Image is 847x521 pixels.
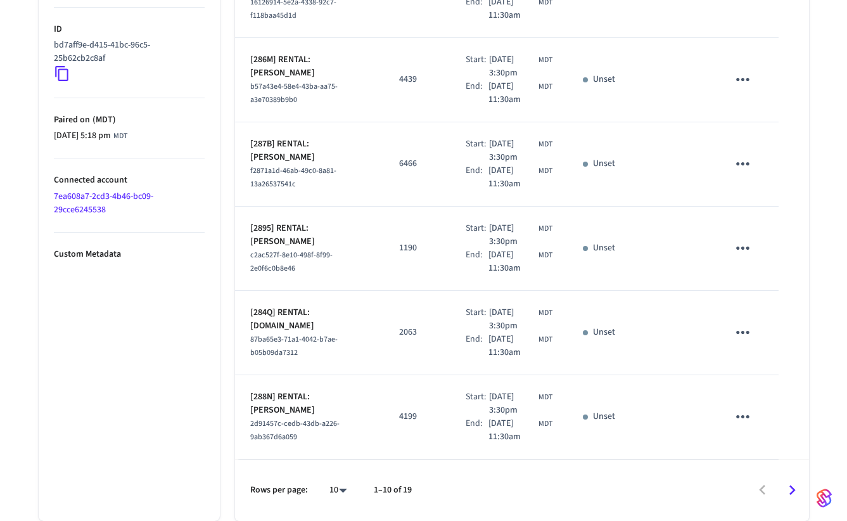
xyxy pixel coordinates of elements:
[593,410,615,423] p: Unset
[489,222,536,248] span: [DATE] 3:30pm
[488,333,552,359] div: America/Denver
[538,81,552,93] span: MDT
[538,139,552,150] span: MDT
[489,53,536,80] span: [DATE] 3:30pm
[113,131,127,142] span: MDT
[466,390,489,417] div: Start:
[250,81,338,105] span: b57a43e4-58e4-43ba-aa75-a3e70389b9b0
[466,53,489,80] div: Start:
[54,248,205,261] p: Custom Metadata
[466,333,488,359] div: End:
[250,165,336,190] span: f2871a1d-46ab-49c0-8a81-13a26537541c
[488,417,536,444] span: [DATE] 11:30am
[399,326,435,339] p: 2063
[399,410,435,423] p: 4199
[374,484,412,497] p: 1–10 of 19
[54,113,205,127] p: Paired on
[54,129,111,143] span: [DATE] 5:18 pm
[488,248,536,275] span: [DATE] 11:30am
[488,333,536,359] span: [DATE] 11:30am
[250,250,333,274] span: c2ac527f-8e10-498f-8f99-2e0f6c0b8e46
[250,390,369,417] p: [288N] RENTAL: [PERSON_NAME]
[466,164,488,191] div: End:
[399,241,435,255] p: 1190
[250,418,340,442] span: 2d91457c-cedb-43db-a226-9ab367d6a059
[489,306,552,333] div: America/Denver
[488,164,552,191] div: America/Denver
[466,222,489,248] div: Start:
[250,53,369,80] p: [286M] RENTAL: [PERSON_NAME]
[466,306,489,333] div: Start:
[538,165,552,177] span: MDT
[593,73,615,86] p: Unset
[488,164,536,191] span: [DATE] 11:30am
[538,55,552,66] span: MDT
[399,157,435,170] p: 6466
[817,488,832,508] img: SeamLogoGradient.69752ec5.svg
[250,222,369,248] p: [2895] RENTAL: [PERSON_NAME]
[54,174,205,187] p: Connected account
[54,190,153,216] a: 7ea608a7-2cd3-4b46-bc09-29cce6245538
[399,73,435,86] p: 4439
[538,223,552,235] span: MDT
[54,39,200,65] p: bd7aff9e-d415-41bc-96c5-25b62cb2c8af
[466,417,488,444] div: End:
[466,80,488,106] div: End:
[538,418,552,430] span: MDT
[54,129,127,143] div: America/Denver
[90,113,116,126] span: ( MDT )
[777,475,807,505] button: Go to next page
[489,222,552,248] div: America/Denver
[489,138,552,164] div: America/Denver
[488,248,552,275] div: America/Denver
[593,157,615,170] p: Unset
[538,392,552,403] span: MDT
[488,417,552,444] div: America/Denver
[538,334,552,345] span: MDT
[489,306,536,333] span: [DATE] 3:30pm
[489,53,552,80] div: America/Denver
[593,241,615,255] p: Unset
[54,23,205,36] p: ID
[466,138,489,164] div: Start:
[593,326,615,339] p: Unset
[488,80,536,106] span: [DATE] 11:30am
[538,250,552,261] span: MDT
[489,390,552,417] div: America/Denver
[250,138,369,164] p: [287B] RENTAL: [PERSON_NAME]
[489,390,536,417] span: [DATE] 3:30pm
[488,80,552,106] div: America/Denver
[489,138,536,164] span: [DATE] 3:30pm
[250,484,308,497] p: Rows per page:
[538,307,552,319] span: MDT
[323,481,353,499] div: 10
[250,306,369,333] p: [284Q] RENTAL: [DOMAIN_NAME]
[250,334,338,358] span: 87ba65e3-71a1-4042-b7ae-b05b09da7312
[466,248,488,275] div: End:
